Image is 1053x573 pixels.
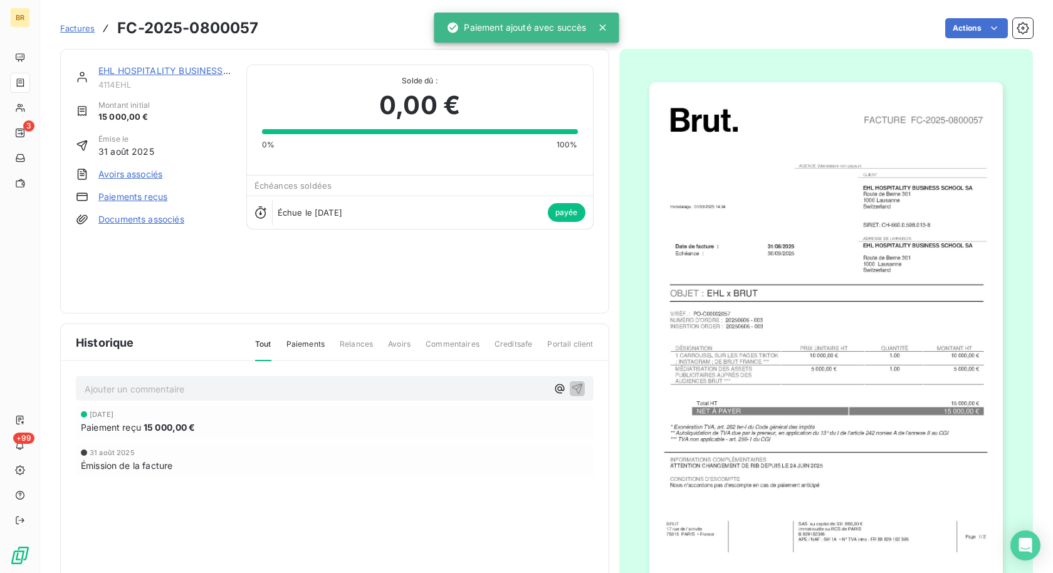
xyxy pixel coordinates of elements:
a: Factures [60,22,95,34]
span: Émission de la facture [81,459,172,472]
span: Avoirs [388,339,411,360]
span: Commentaires [426,339,479,360]
span: [DATE] [90,411,113,418]
span: Échéances soldées [254,181,332,191]
span: Paiement reçu [81,421,141,434]
span: Solde dû : [262,75,578,87]
span: Paiements [286,339,325,360]
span: 0% [262,139,275,150]
span: Émise le [98,134,154,145]
div: Paiement ajouté avec succès [446,16,586,39]
img: Logo LeanPay [10,545,30,565]
span: Portail client [547,339,593,360]
a: EHL HOSPITALITY BUSINESS SCHOOL SA [98,65,278,76]
span: 15 000,00 € [98,111,150,124]
span: 31 août 2025 [98,145,154,158]
span: 15 000,00 € [144,421,196,434]
a: Avoirs associés [98,168,162,181]
div: BR [10,8,30,28]
h3: FC-2025-0800057 [117,17,258,39]
span: Creditsafe [495,339,533,360]
span: Factures [60,23,95,33]
a: Documents associés [98,213,184,226]
span: 31 août 2025 [90,449,135,456]
span: payée [548,203,585,222]
span: 100% [557,139,578,150]
button: Actions [945,18,1008,38]
span: Échue le [DATE] [278,208,342,218]
span: Historique [76,334,134,351]
span: +99 [13,433,34,444]
span: 4114EHL [98,80,231,90]
span: Relances [340,339,373,360]
span: Tout [255,339,271,361]
span: 3 [23,120,34,132]
span: Montant initial [98,100,150,111]
a: Paiements reçus [98,191,167,203]
span: 0,00 € [379,87,460,124]
div: Open Intercom Messenger [1010,530,1040,560]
